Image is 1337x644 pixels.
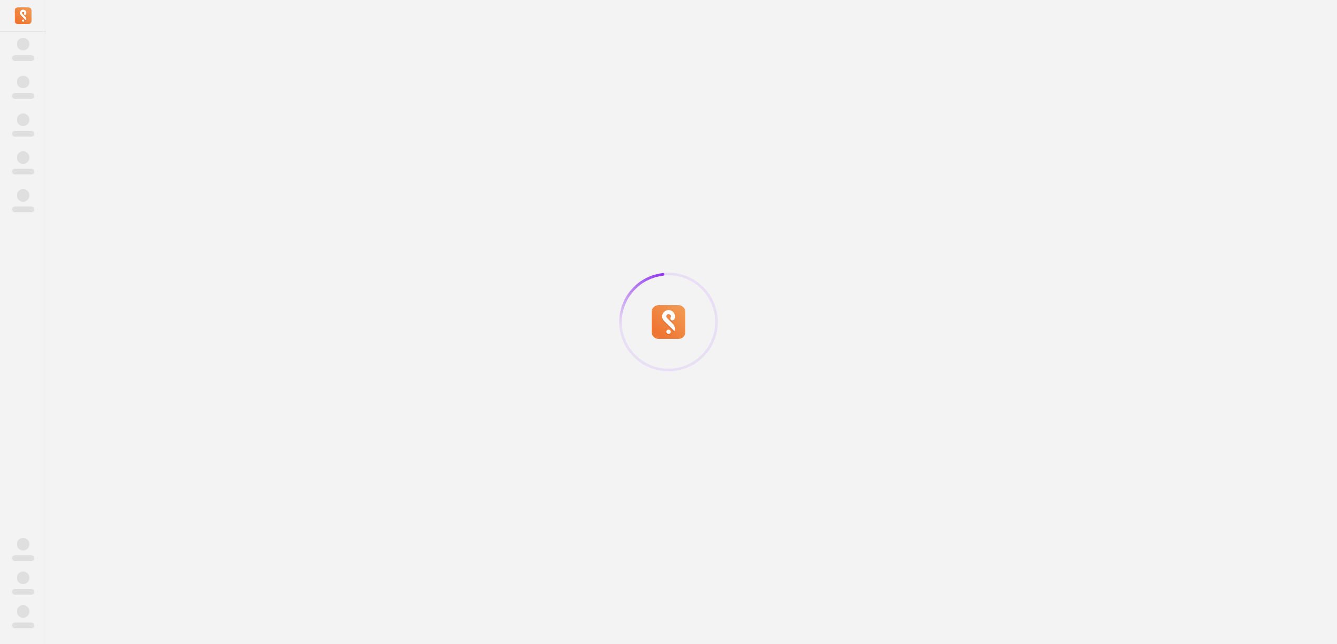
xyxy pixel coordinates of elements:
[17,151,29,164] span: ‌
[17,189,29,202] span: ‌
[17,38,29,50] span: ‌
[12,206,34,212] span: ‌
[12,555,34,561] span: ‌
[17,538,29,550] span: ‌
[12,169,34,174] span: ‌
[17,76,29,88] span: ‌
[12,622,34,628] span: ‌
[17,572,29,584] span: ‌
[17,113,29,126] span: ‌
[12,131,34,137] span: ‌
[17,605,29,618] span: ‌
[12,589,34,595] span: ‌
[12,55,34,61] span: ‌
[12,93,34,99] span: ‌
